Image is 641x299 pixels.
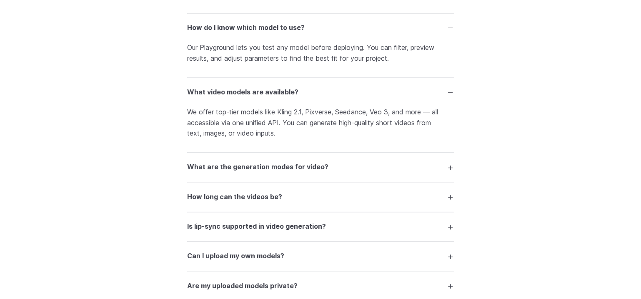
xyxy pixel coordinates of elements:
summary: What video models are available? [187,85,454,101]
summary: How long can the videos be? [187,189,454,205]
p: Our Playground lets you test any model before deploying. You can filter, preview results, and adj... [187,43,454,64]
h3: What video models are available? [187,87,298,98]
h3: Can I upload my own models? [187,251,284,262]
h3: Are my uploaded models private? [187,281,298,292]
h3: How long can the videos be? [187,192,282,203]
summary: How do I know which model to use? [187,20,454,36]
summary: Can I upload my own models? [187,249,454,264]
p: We offer top-tier models like Kling 2.1, Pixverse, Seedance, Veo 3, and more — all accessible via... [187,107,454,139]
h3: How do I know which model to use? [187,23,305,34]
summary: What are the generation modes for video? [187,160,454,175]
summary: Are my uploaded models private? [187,278,454,294]
h3: Is lip-sync supported in video generation? [187,222,326,232]
summary: Is lip-sync supported in video generation? [187,219,454,235]
h3: What are the generation modes for video? [187,162,328,173]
